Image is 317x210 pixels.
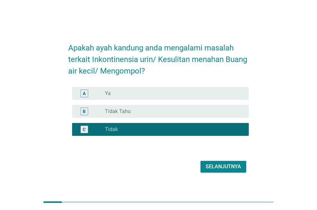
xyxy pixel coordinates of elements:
label: Tidak Tahu [105,108,131,115]
button: Selanjutnya [200,161,246,172]
h2: Apakah ayah kandung anda mengalami masalah terkait Inkontinensia urin/ Kesulitan menahan Buang ai... [68,36,249,77]
label: Tidak [105,126,118,133]
div: C [83,126,86,133]
div: A [83,90,86,97]
div: B [83,108,86,115]
label: Ya [105,90,111,97]
div: Selanjutnya [206,163,241,171]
